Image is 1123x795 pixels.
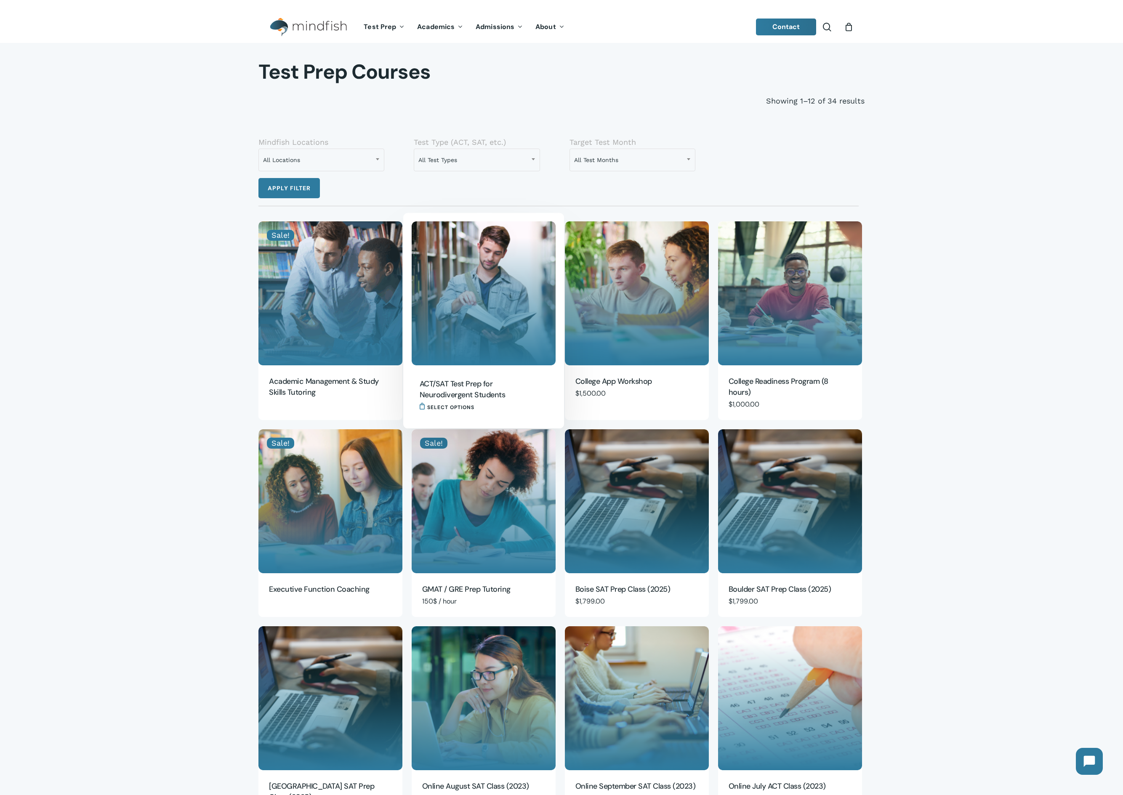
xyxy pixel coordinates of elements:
a: Boulder SAT Prep Class (2025) [718,429,862,573]
img: GMAT GRE 1 [412,429,556,573]
a: ACT/SAT Test Prep for Neurodivergent Students [420,378,543,401]
a: ACT/SAT Test Prep for Neurodivergent Students [412,221,556,365]
a: Online August SAT Class (2023) [422,781,545,792]
span: All Test Types [414,149,540,171]
a: Boise SAT Prep Class (2025) [575,584,698,596]
a: Test Prep [357,24,411,31]
a: College App Workshop [565,221,709,365]
a: Denver Tech Center SAT Prep Class (2025) [258,626,402,770]
h1: Test Prep Courses [258,60,865,84]
img: Online SAT Prep 13 [565,626,709,770]
span: All Test Months [570,151,695,169]
a: Online July ACT Class (2023) [718,626,862,770]
span: 150$ / hour [422,597,457,606]
a: College Readiness Program (8 hours) [718,221,862,365]
span: $ [729,597,732,606]
a: College App Workshop [575,376,698,388]
span: Sale! [420,438,447,449]
a: About [529,24,571,31]
bdi: 1,500.00 [575,389,606,398]
a: College Readiness Program (8 hours) [729,376,852,399]
p: Showing 1–12 of 34 results [766,93,865,109]
bdi: 1,799.00 [729,597,758,606]
a: Cart [844,22,853,32]
label: Test Type (ACT, SAT, etc.) [414,138,506,146]
span: Test Prep [364,22,396,31]
span: All Locations [258,149,384,171]
span: Admissions [476,22,514,31]
a: GMAT / GRE Prep Tutoring [422,584,545,596]
a: Executive Function Coaching [258,429,402,573]
a: GMAT / GRE Prep Tutoring [412,429,556,573]
label: Mindfish Locations [258,138,328,146]
span: Academics [417,22,455,31]
img: Neurodivergent [412,221,556,365]
a: Boise SAT Prep Class (2025) [565,429,709,573]
a: Contact [756,19,817,35]
nav: Main Menu [357,11,570,43]
span: All Locations [259,151,384,169]
a: Add to cart: “ACT/SAT Test Prep for Neurodivergent Students” [420,403,474,410]
span: Select options [427,402,474,412]
span: $ [729,400,732,409]
a: Admissions [469,24,529,31]
img: Teacher working with male teenage pupil at computer [258,221,402,365]
img: College Essay Bootcamp [565,221,709,365]
button: Apply filter [258,178,320,198]
iframe: Chatbot [1067,739,1111,783]
a: Academics [411,24,469,31]
header: Main Menu [258,11,865,43]
span: Sale! [267,230,294,241]
img: Online SAT Prep 4 [412,626,556,770]
img: Online SAT Prep 14 [565,429,709,573]
img: Executive Function Coaching 1 [258,429,402,573]
img: College Readiness [718,221,862,365]
img: Online SAT Prep 14 [258,626,402,770]
a: Online July ACT Class (2023) [729,781,852,792]
label: Target Test Month [569,138,636,146]
img: Online SAT Prep 14 [718,429,862,573]
span: Contact [772,22,800,31]
img: ACT Test Prep 1 [718,626,862,770]
a: Academic Management & Study Skills Tutoring [258,221,402,365]
a: Academic Management & Study Skills Tutoring [269,376,392,399]
bdi: 1,799.00 [575,597,605,606]
a: Boulder SAT Prep Class (2025) [729,584,852,596]
span: Sale! [267,438,294,449]
a: Executive Function Coaching [269,584,392,596]
bdi: 1,000.00 [729,400,759,409]
span: About [535,22,556,31]
a: Online August SAT Class (2023) [412,626,556,770]
span: All Test Months [569,149,695,171]
span: $ [575,389,579,398]
a: Online September SAT Class (2023) [575,781,698,792]
span: All Test Types [414,151,539,169]
span: $ [575,597,579,606]
a: Online September SAT Class (2023) [565,626,709,770]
